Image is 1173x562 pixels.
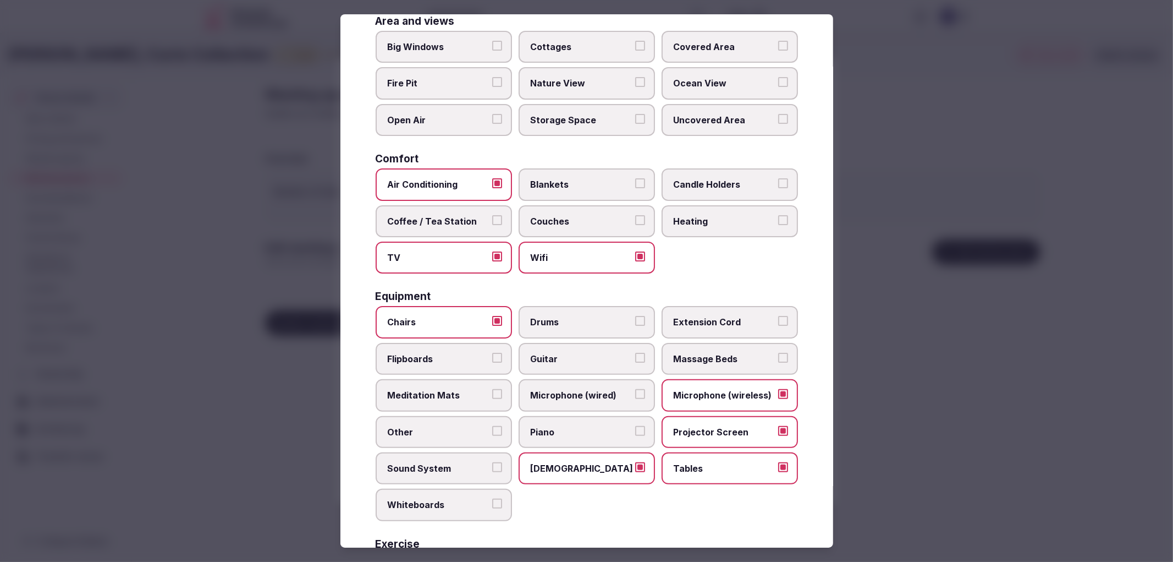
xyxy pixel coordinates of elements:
[492,353,502,363] button: Flipboards
[376,291,431,302] h3: Equipment
[635,78,645,88] button: Nature View
[388,178,489,190] span: Air Conditioning
[778,389,788,399] button: Microphone (wireless)
[674,389,775,401] span: Microphone (wireless)
[778,353,788,363] button: Massage Beds
[674,426,775,438] span: Projector Screen
[376,16,455,26] h3: Area and views
[635,178,645,188] button: Blankets
[778,78,788,88] button: Ocean View
[388,78,489,90] span: Fire Pit
[388,353,489,365] span: Flipboards
[388,41,489,53] span: Big Windows
[492,215,502,225] button: Coffee / Tea Station
[635,426,645,436] button: Piano
[778,215,788,225] button: Heating
[531,78,632,90] span: Nature View
[635,215,645,225] button: Couches
[778,41,788,51] button: Covered Area
[531,353,632,365] span: Guitar
[674,353,775,365] span: Massage Beds
[778,426,788,436] button: Projector Screen
[531,252,632,264] span: Wifi
[674,316,775,328] span: Extension Cord
[635,41,645,51] button: Cottages
[492,252,502,261] button: TV
[531,316,632,328] span: Drums
[492,426,502,436] button: Other
[531,462,632,474] span: [DEMOGRAPHIC_DATA]
[531,114,632,126] span: Storage Space
[635,114,645,124] button: Storage Space
[674,78,775,90] span: Ocean View
[674,462,775,474] span: Tables
[635,462,645,472] button: [DEMOGRAPHIC_DATA]
[674,215,775,227] span: Heating
[388,426,489,438] span: Other
[388,215,489,227] span: Coffee / Tea Station
[388,499,489,511] span: Whiteboards
[492,41,502,51] button: Big Windows
[388,389,489,401] span: Meditation Mats
[778,316,788,326] button: Extension Cord
[531,426,632,438] span: Piano
[376,154,419,164] h3: Comfort
[635,353,645,363] button: Guitar
[492,178,502,188] button: Air Conditioning
[531,178,632,190] span: Blankets
[635,389,645,399] button: Microphone (wired)
[531,389,632,401] span: Microphone (wired)
[492,114,502,124] button: Open Air
[674,41,775,53] span: Covered Area
[492,499,502,509] button: Whiteboards
[635,252,645,261] button: Wifi
[492,389,502,399] button: Meditation Mats
[492,316,502,326] button: Chairs
[778,178,788,188] button: Candle Holders
[531,41,632,53] span: Cottages
[388,252,489,264] span: TV
[388,462,489,474] span: Sound System
[674,178,775,190] span: Candle Holders
[492,78,502,88] button: Fire Pit
[674,114,775,126] span: Uncovered Area
[778,462,788,472] button: Tables
[778,114,788,124] button: Uncovered Area
[531,215,632,227] span: Couches
[492,462,502,472] button: Sound System
[635,316,645,326] button: Drums
[388,316,489,328] span: Chairs
[376,539,420,549] h3: Exercise
[388,114,489,126] span: Open Air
